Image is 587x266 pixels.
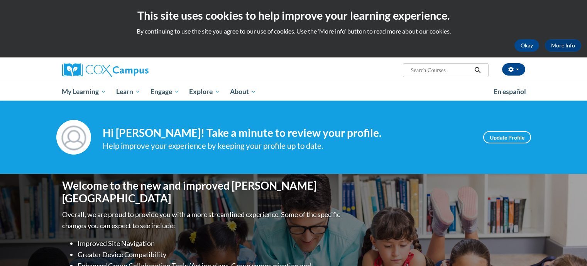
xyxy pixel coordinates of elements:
img: Cox Campus [62,63,149,77]
button: Okay [514,39,539,52]
span: Engage [151,87,179,96]
a: Update Profile [483,131,531,143]
span: En español [494,88,526,96]
span: About [230,87,256,96]
div: Help improve your experience by keeping your profile up to date. [103,140,472,152]
li: Improved Site Navigation [78,238,342,249]
a: More Info [545,39,581,52]
h2: This site uses cookies to help improve your learning experience. [6,8,581,23]
span: My Learning [62,87,106,96]
p: Overall, we are proud to provide you with a more streamlined experience. Some of the specific cha... [62,209,342,231]
button: Account Settings [502,63,525,76]
p: By continuing to use the site you agree to our use of cookies. Use the ‘More info’ button to read... [6,27,581,35]
img: Profile Image [56,120,91,155]
a: En español [489,84,531,100]
li: Greater Device Compatibility [78,249,342,260]
a: About [225,83,261,101]
button: Search [472,66,483,75]
a: Engage [145,83,184,101]
h4: Hi [PERSON_NAME]! Take a minute to review your profile. [103,126,472,140]
h1: Welcome to the new and improved [PERSON_NAME][GEOGRAPHIC_DATA] [62,179,342,205]
a: Cox Campus [62,63,209,77]
div: Main menu [51,83,537,101]
input: Search Courses [410,66,472,75]
span: Explore [189,87,220,96]
a: My Learning [57,83,112,101]
a: Explore [184,83,225,101]
span: Learn [116,87,140,96]
a: Learn [111,83,145,101]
